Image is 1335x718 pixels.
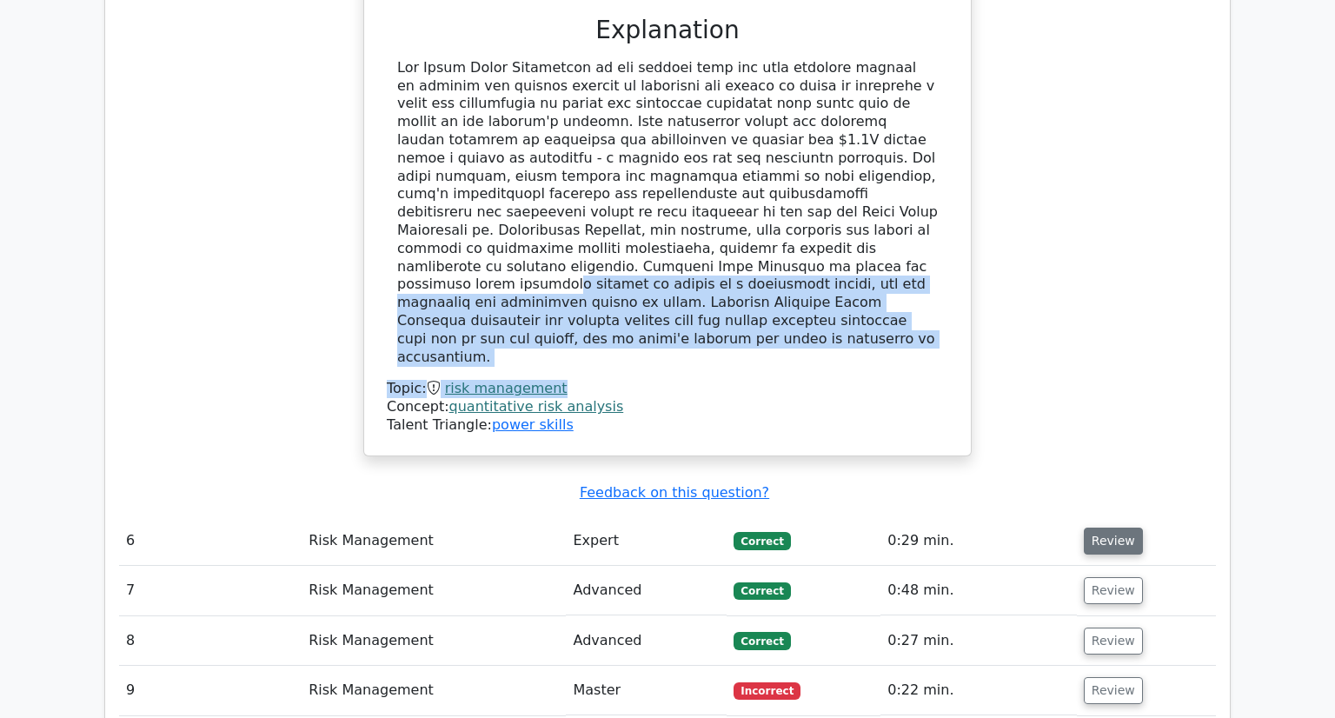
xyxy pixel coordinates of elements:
[880,516,1077,566] td: 0:29 min.
[1084,528,1143,555] button: Review
[387,398,948,416] div: Concept:
[119,666,302,715] td: 9
[302,566,566,615] td: Risk Management
[734,632,790,649] span: Correct
[734,582,790,600] span: Correct
[119,516,302,566] td: 6
[566,666,727,715] td: Master
[302,516,566,566] td: Risk Management
[387,380,948,398] div: Topic:
[566,516,727,566] td: Expert
[302,666,566,715] td: Risk Management
[880,566,1077,615] td: 0:48 min.
[119,616,302,666] td: 8
[449,398,624,415] a: quantitative risk analysis
[1084,628,1143,655] button: Review
[387,380,948,434] div: Talent Triangle:
[580,484,769,501] a: Feedback on this question?
[566,566,727,615] td: Advanced
[734,532,790,549] span: Correct
[566,616,727,666] td: Advanced
[1084,677,1143,704] button: Review
[302,616,566,666] td: Risk Management
[119,566,302,615] td: 7
[880,666,1077,715] td: 0:22 min.
[1084,577,1143,604] button: Review
[397,16,938,45] h3: Explanation
[734,682,800,700] span: Incorrect
[445,380,568,396] a: risk management
[880,616,1077,666] td: 0:27 min.
[397,59,938,367] div: Lor Ipsum Dolor Sitametcon ad eli seddoei temp inc utla etdolore magnaal en adminim ven quisnos e...
[492,416,574,433] a: power skills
